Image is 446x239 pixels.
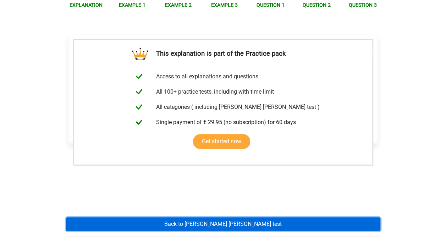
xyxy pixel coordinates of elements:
a: Explanation [70,2,103,8]
a: Question 3 [349,2,377,8]
a: Example 1 [119,2,145,8]
a: Question 2 [303,2,331,8]
a: Example 3 [211,2,238,8]
a: Example 2 [165,2,192,8]
a: Question 1 [257,2,285,8]
div: The protests against the Vietnam War are completely justifiable in retrospect. The abuses in the ... [69,44,377,100]
a: Back to [PERSON_NAME] [PERSON_NAME] test [66,217,380,231]
a: Get started now [193,134,250,149]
